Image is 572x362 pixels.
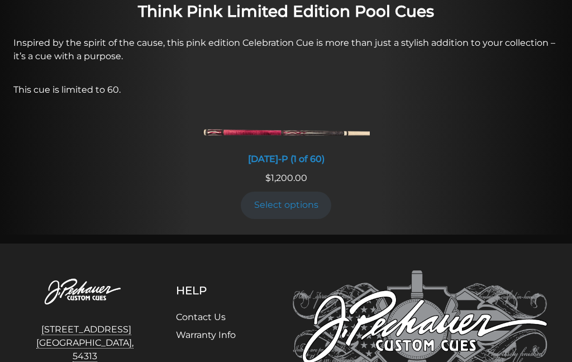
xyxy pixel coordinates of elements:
a: Warranty Info [176,330,236,340]
img: Pechauer Custom Cues [25,270,145,315]
h5: Help [176,284,263,297]
span: $ [265,173,271,183]
div: [DATE]-P (1 of 60) [202,154,370,164]
img: DEC6-P (1 of 60) [202,119,370,147]
strong: Think Pink Limited Edition Pool Cues [138,2,434,21]
span: 1,200.00 [265,173,307,183]
p: This cue is limited to 60. [13,83,559,97]
p: Inspired by the spirit of the cause, this pink edition Celebration Cue is more than just a stylis... [13,36,559,63]
a: DEC6-P (1 of 60) [DATE]-P (1 of 60) [202,119,370,171]
a: Add to cart: “DEC6-P (1 of 60)” [241,192,331,219]
a: Contact Us [176,312,226,322]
